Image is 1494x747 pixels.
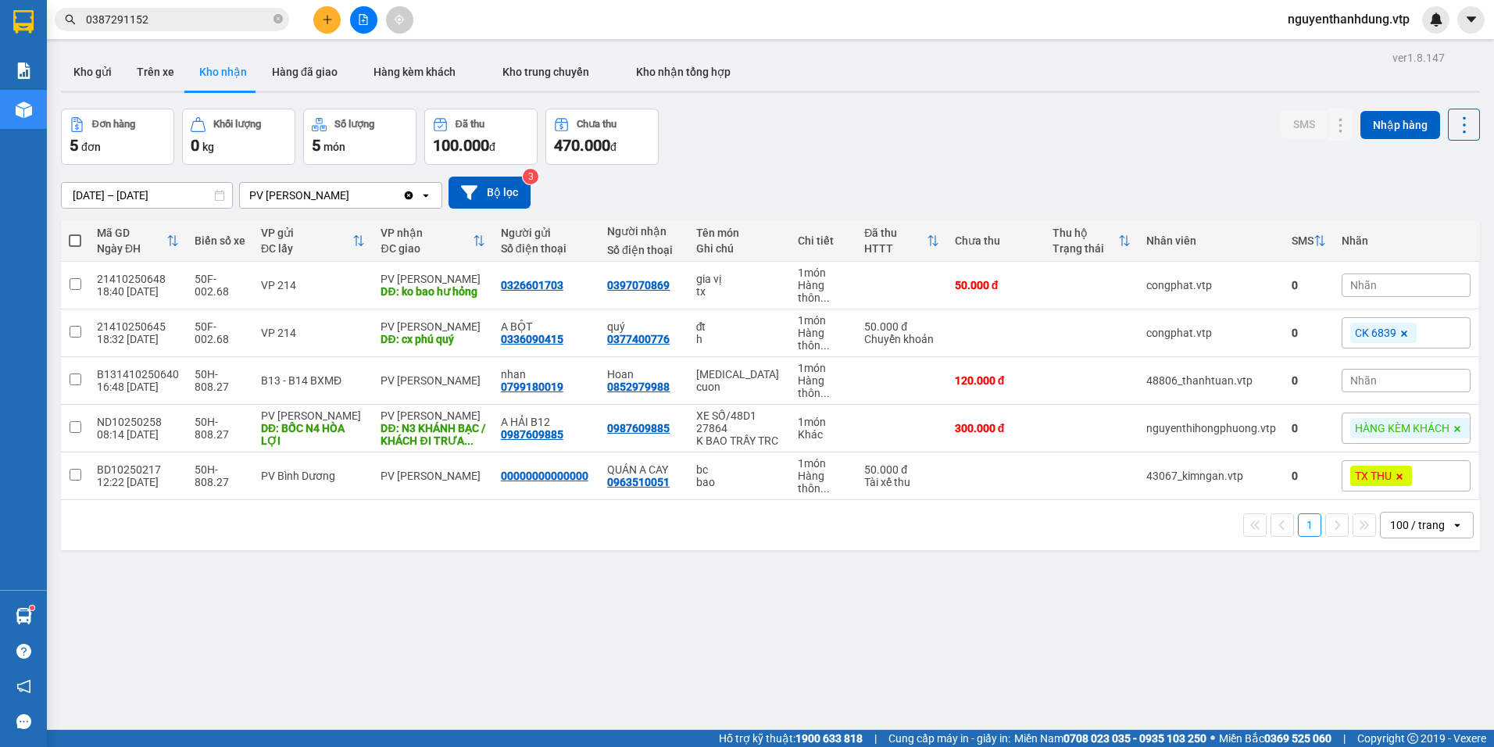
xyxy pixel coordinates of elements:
[798,279,849,304] div: Hàng thông thường
[351,188,352,203] input: Selected PV Nam Đong.
[124,53,187,91] button: Trên xe
[381,227,472,239] div: VP nhận
[182,109,295,165] button: Khối lượng0kg
[97,227,166,239] div: Mã GD
[381,470,484,482] div: PV [PERSON_NAME]
[501,416,592,428] div: A HẢI B12
[864,242,926,255] div: HTTT
[261,227,352,239] div: VP gửi
[381,333,484,345] div: DĐ: cx phú quý
[65,14,76,25] span: search
[30,606,34,610] sup: 1
[607,333,670,345] div: 0377400776
[322,14,333,25] span: plus
[501,333,563,345] div: 0336090415
[97,242,166,255] div: Ngày ĐH
[1292,470,1326,482] div: 0
[334,119,374,130] div: Số lượng
[195,273,245,298] div: 50F-002.68
[798,362,849,374] div: 1 món
[97,285,179,298] div: 18:40 [DATE]
[1210,735,1215,742] span: ⚪️
[820,339,830,352] span: ...
[13,10,34,34] img: logo-vxr
[1146,422,1276,434] div: nguyenthihongphuong.vtp
[1355,469,1392,483] span: TX THU
[696,333,783,345] div: h
[719,730,863,747] span: Hỗ trợ kỹ thuật:
[381,409,484,422] div: PV [PERSON_NAME]
[1298,513,1321,537] button: 1
[261,470,365,482] div: PV Bình Dương
[607,463,681,476] div: QUÁN A CAY
[1146,279,1276,291] div: congphat.vtp
[381,285,484,298] div: DĐ: ko bao hư hỏng
[195,368,245,393] div: 50H-808.27
[97,416,179,428] div: ND10250258
[1053,227,1118,239] div: Thu hộ
[402,189,415,202] svg: Clear value
[97,476,179,488] div: 12:22 [DATE]
[798,470,849,495] div: Hàng thông thường
[358,14,369,25] span: file-add
[261,422,365,447] div: DĐ: BỐC N4 HÒA LỢI
[1355,421,1449,435] span: HÀNG KÈM KHÁCH
[1292,234,1314,247] div: SMS
[607,279,670,291] div: 0397070869
[97,333,179,345] div: 18:32 [DATE]
[798,327,849,352] div: Hàng thông thường
[798,416,849,428] div: 1 món
[394,14,405,25] span: aim
[1292,279,1326,291] div: 0
[955,234,1037,247] div: Chưa thu
[61,53,124,91] button: Kho gửi
[820,291,830,304] span: ...
[1264,732,1331,745] strong: 0369 525 060
[16,608,32,624] img: warehouse-icon
[696,434,783,447] div: K BAO TRẦY TRC
[554,136,610,155] span: 470.000
[696,381,783,393] div: cuon
[1281,110,1328,138] button: SMS
[312,136,320,155] span: 5
[607,368,681,381] div: Hoan
[864,227,926,239] div: Đã thu
[607,422,670,434] div: 0987609885
[607,320,681,333] div: quý
[381,242,472,255] div: ĐC giao
[610,141,617,153] span: đ
[1146,470,1276,482] div: 43067_kimngan.vtp
[888,730,1010,747] span: Cung cấp máy in - giấy in:
[1429,13,1443,27] img: icon-new-feature
[798,234,849,247] div: Chi tiết
[1014,730,1206,747] span: Miền Nam
[16,63,32,79] img: solution-icon
[955,279,1037,291] div: 50.000 đ
[97,428,179,441] div: 08:14 [DATE]
[1392,49,1445,66] div: ver 1.8.147
[820,387,830,399] span: ...
[1342,234,1471,247] div: Nhãn
[798,266,849,279] div: 1 món
[864,476,938,488] div: Tài xế thu
[955,374,1037,387] div: 120.000 đ
[523,169,538,184] sup: 3
[16,644,31,659] span: question-circle
[1146,234,1276,247] div: Nhân viên
[433,136,489,155] span: 100.000
[607,225,681,238] div: Người nhận
[1343,730,1346,747] span: |
[1063,732,1206,745] strong: 0708 023 035 - 0935 103 250
[420,189,432,202] svg: open
[502,66,589,78] span: Kho trung chuyển
[86,11,270,28] input: Tìm tên, số ĐT hoặc mã đơn
[16,679,31,694] span: notification
[696,409,783,434] div: XE SỐ/48D1 27864
[195,320,245,345] div: 50F-002.68
[464,434,474,447] span: ...
[1146,374,1276,387] div: 48806_thanhtuan.vtp
[381,422,484,447] div: DĐ: N3 KHÁNH BẠC / KHÁCH ĐI TRƯA 1410
[1355,326,1396,340] span: CK 6839
[70,136,78,155] span: 5
[313,6,341,34] button: plus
